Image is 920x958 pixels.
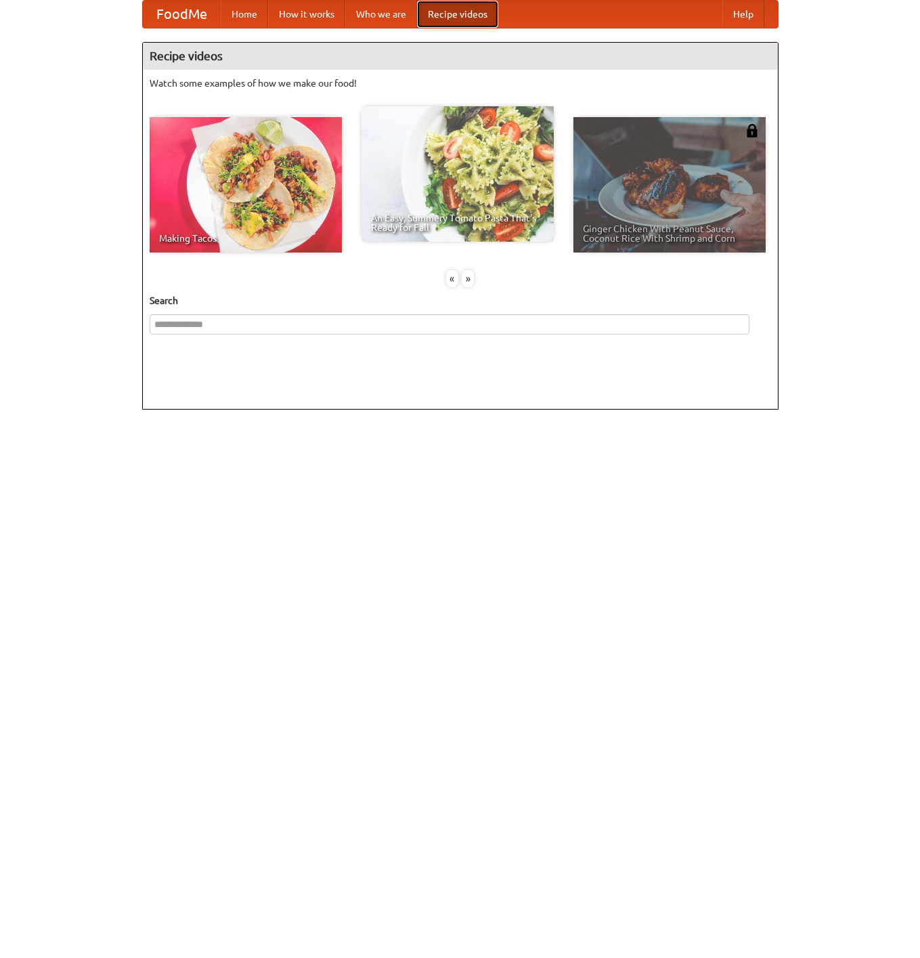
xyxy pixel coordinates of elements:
h5: Search [150,294,771,307]
div: « [446,270,458,287]
img: 483408.png [745,124,759,137]
h4: Recipe videos [143,43,778,70]
a: Making Tacos [150,117,342,253]
a: Who we are [345,1,417,28]
a: An Easy, Summery Tomato Pasta That's Ready for Fall [362,106,554,242]
div: » [462,270,474,287]
a: Help [722,1,764,28]
span: An Easy, Summery Tomato Pasta That's Ready for Fall [371,213,544,232]
a: Home [221,1,268,28]
a: FoodMe [143,1,221,28]
a: Recipe videos [417,1,498,28]
p: Watch some examples of how we make our food! [150,77,771,90]
a: How it works [268,1,345,28]
span: Making Tacos [159,234,332,243]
